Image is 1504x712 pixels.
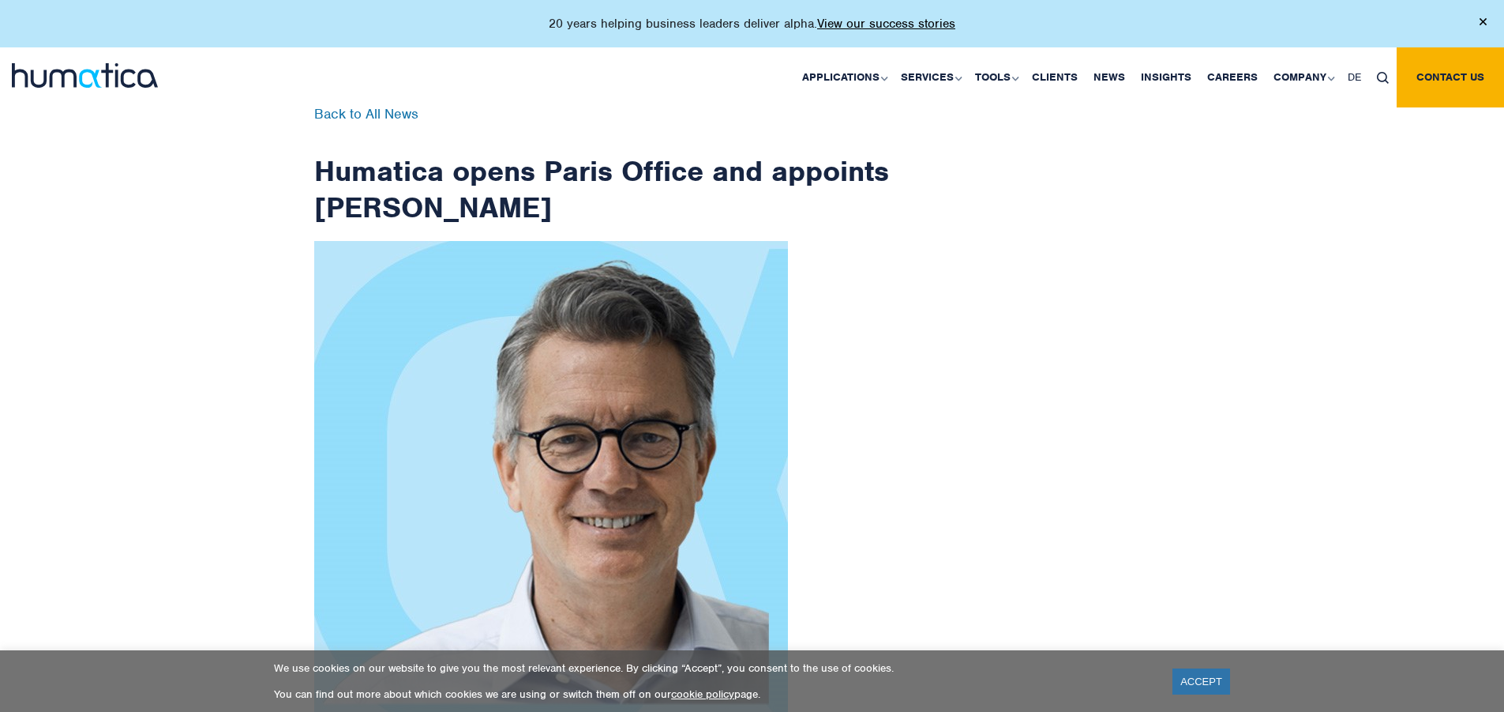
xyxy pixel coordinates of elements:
a: Back to All News [314,105,418,122]
a: Tools [967,47,1024,107]
a: Services [893,47,967,107]
a: View our success stories [817,16,955,32]
a: Contact us [1397,47,1504,107]
p: 20 years helping business leaders deliver alpha. [549,16,955,32]
a: Company [1266,47,1340,107]
p: We use cookies on our website to give you the most relevant experience. By clicking “Accept”, you... [274,661,1153,675]
a: DE [1340,47,1369,107]
a: Careers [1199,47,1266,107]
h1: Humatica opens Paris Office and appoints [PERSON_NAME] [314,107,891,225]
p: You can find out more about which cookies we are using or switch them off on our page. [274,688,1153,701]
a: ACCEPT [1172,669,1230,695]
img: logo [12,63,158,88]
a: Clients [1024,47,1086,107]
a: Applications [794,47,893,107]
a: cookie policy [671,688,734,701]
a: Insights [1133,47,1199,107]
a: News [1086,47,1133,107]
span: DE [1348,70,1361,84]
img: search_icon [1377,72,1389,84]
